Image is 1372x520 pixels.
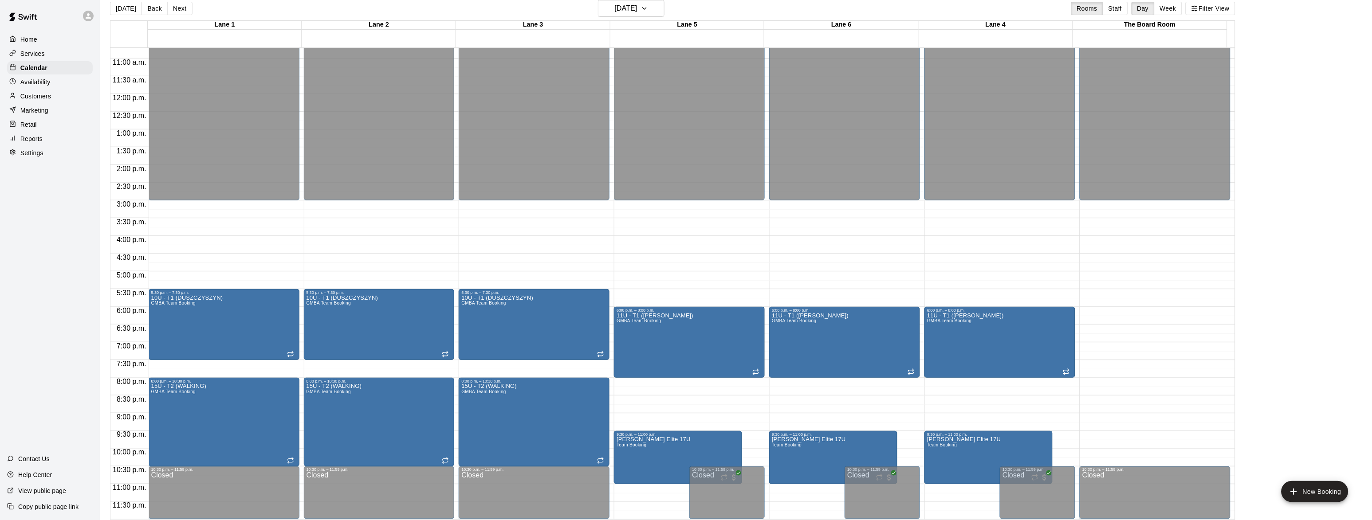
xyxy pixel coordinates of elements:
[110,112,149,119] span: 12:30 p.m.
[1071,2,1103,15] button: Rooms
[151,379,297,383] div: 8:00 p.m. – 10:30 p.m.
[7,146,93,160] a: Settings
[18,454,50,463] p: Contact Us
[7,132,93,145] a: Reports
[114,200,149,208] span: 3:00 p.m.
[1154,2,1182,15] button: Week
[1080,466,1230,519] div: 10:30 p.m. – 11:59 p.m.: Closed
[114,271,149,279] span: 5:00 p.m.
[18,502,79,511] p: Copy public page link
[461,468,607,472] div: 10:30 p.m. – 11:59 p.m.
[461,379,607,383] div: 8:00 p.m. – 10:30 p.m.
[114,129,149,137] span: 1:00 p.m.
[908,368,915,375] span: Recurring event
[307,379,452,383] div: 8:00 p.m. – 10:30 p.m.
[615,2,637,15] h6: [DATE]
[617,442,646,447] span: Team Booking
[459,378,609,466] div: 8:00 p.m. – 10:30 p.m.: 15U - T2 (WALKING)
[772,442,802,447] span: Team Booking
[772,318,817,323] span: GMBA Team Booking
[114,431,149,438] span: 9:30 p.m.
[304,289,455,360] div: 5:30 p.m. – 7:30 p.m.: 10U - T1 (DUSZCZYSZYN)
[148,21,302,29] div: Lane 1
[114,165,149,172] span: 2:00 p.m.
[20,78,51,86] p: Availability
[752,368,759,375] span: Recurring event
[110,484,149,492] span: 11:00 p.m.
[20,35,37,44] p: Home
[614,307,765,378] div: 6:00 p.m. – 8:00 p.m.: 11U - T1 (PRANGER)
[7,61,93,74] a: Calendar
[442,351,449,358] span: Recurring event
[114,395,149,403] span: 8:30 p.m.
[610,21,765,29] div: Lane 5
[772,432,895,437] div: 9:30 p.m. – 11:00 p.m.
[7,75,93,89] a: Availability
[617,432,739,437] div: 9:30 p.m. – 11:00 p.m.
[142,2,168,15] button: Back
[114,218,149,226] span: 3:30 p.m.
[1082,468,1228,472] div: 10:30 p.m. – 11:59 p.m.
[287,457,294,464] span: Recurring event
[924,431,1053,484] div: 9:30 p.m. – 11:00 p.m.: Milton Elite 17U
[927,442,957,447] span: Team Booking
[1002,468,1073,472] div: 10:30 p.m. – 11:59 p.m.
[1040,473,1049,482] span: All customers have paid
[287,351,294,358] span: Recurring event
[151,468,297,472] div: 10:30 p.m. – 11:59 p.m.
[20,149,43,157] p: Settings
[769,307,920,378] div: 6:00 p.m. – 8:00 p.m.: 11U - T1 (PRANGER)
[167,2,192,15] button: Next
[769,431,897,484] div: 9:30 p.m. – 11:00 p.m.: Milton Elite 17U
[114,236,149,243] span: 4:00 p.m.
[7,104,93,117] a: Marketing
[764,21,919,29] div: Lane 6
[20,63,47,72] p: Calendar
[1063,368,1070,375] span: Recurring event
[597,457,604,464] span: Recurring event
[149,289,299,360] div: 5:30 p.m. – 7:30 p.m.: 10U - T1 (DUSZCZYSZYN)
[597,351,604,358] span: Recurring event
[18,470,52,479] p: Help Center
[18,486,66,495] p: View public page
[885,473,894,482] span: All customers have paid
[617,318,661,323] span: GMBA Team Booking
[919,21,1073,29] div: Lane 4
[7,90,93,103] div: Customers
[461,389,506,394] span: GMBA Team Booking
[307,301,351,305] span: GMBA Team Booking
[730,473,739,482] span: All customers have paid
[20,106,48,115] p: Marketing
[151,290,297,295] div: 5:30 p.m. – 7:30 p.m.
[114,378,149,385] span: 8:00 p.m.
[114,325,149,332] span: 6:30 p.m.
[1073,21,1227,29] div: The Board Room
[302,21,456,29] div: Lane 2
[924,307,1075,378] div: 6:00 p.m. – 8:00 p.m.: 11U - T1 (PRANGER)
[7,118,93,131] div: Retail
[151,389,196,394] span: GMBA Team Booking
[614,431,742,484] div: 9:30 p.m. – 11:00 p.m.: Milton Elite 17U
[304,378,455,466] div: 8:00 p.m. – 10:30 p.m.: 15U - T2 (WALKING)
[110,59,149,66] span: 11:00 a.m.
[304,466,455,519] div: 10:30 p.m. – 11:59 p.m.: Closed
[114,183,149,190] span: 2:30 p.m.
[20,92,51,101] p: Customers
[927,308,1073,313] div: 6:00 p.m. – 8:00 p.m.
[7,47,93,60] div: Services
[110,2,142,15] button: [DATE]
[1186,2,1235,15] button: Filter View
[7,33,93,46] a: Home
[151,301,196,305] span: GMBA Team Booking
[149,466,299,519] div: 10:30 p.m. – 11:59 p.m.: Closed
[442,457,449,464] span: Recurring event
[110,94,149,102] span: 12:00 p.m.
[114,413,149,421] span: 9:00 p.m.
[459,466,609,519] div: 10:30 p.m. – 11:59 p.m.: Closed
